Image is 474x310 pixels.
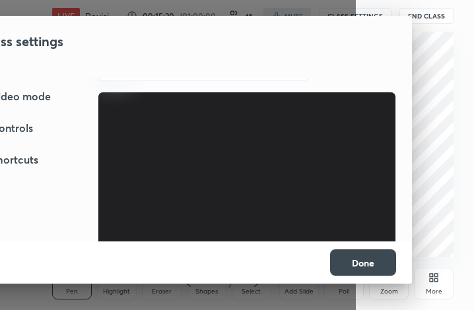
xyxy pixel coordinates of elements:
div: More [426,288,442,295]
button: End Class [399,8,454,24]
button: Done [330,249,396,276]
div: Zoom [380,288,398,295]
